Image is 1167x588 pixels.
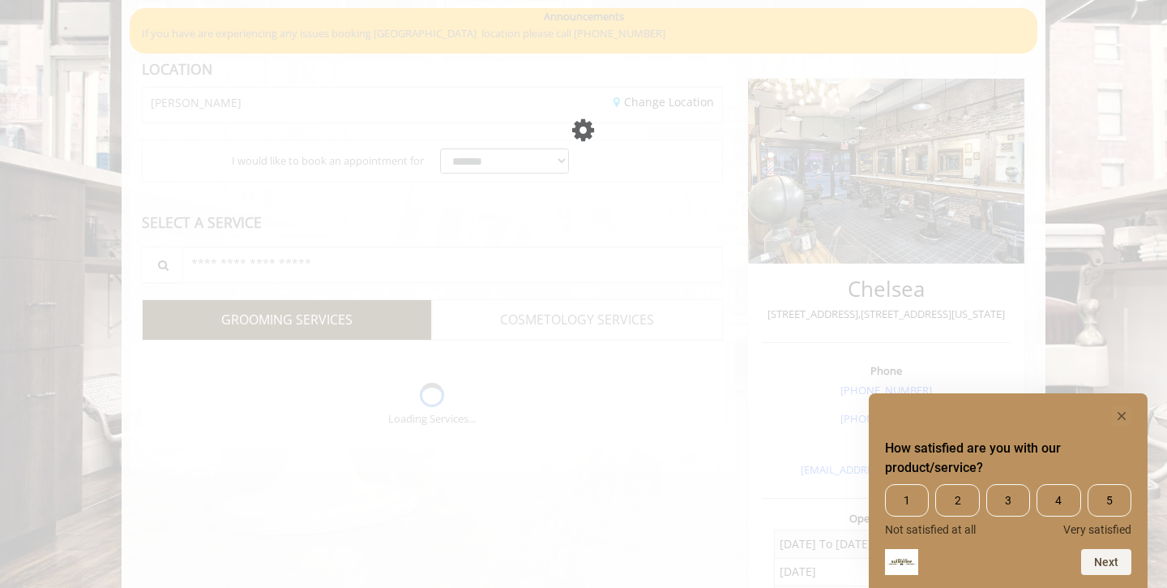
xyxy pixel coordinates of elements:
button: Hide survey [1112,406,1131,426]
span: 5 [1088,484,1131,517]
span: 4 [1037,484,1080,517]
span: 2 [935,484,979,517]
span: Very satisfied [1063,523,1131,536]
span: 3 [986,484,1030,517]
span: Not satisfied at all [885,523,976,536]
button: Next question [1081,549,1131,575]
div: How satisfied are you with our product/service? Select an option from 1 to 5, with 1 being Not sa... [885,484,1131,536]
h2: How satisfied are you with our product/service? Select an option from 1 to 5, with 1 being Not sa... [885,439,1131,478]
div: How satisfied are you with our product/service? Select an option from 1 to 5, with 1 being Not sa... [885,406,1131,575]
span: 1 [885,484,929,517]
